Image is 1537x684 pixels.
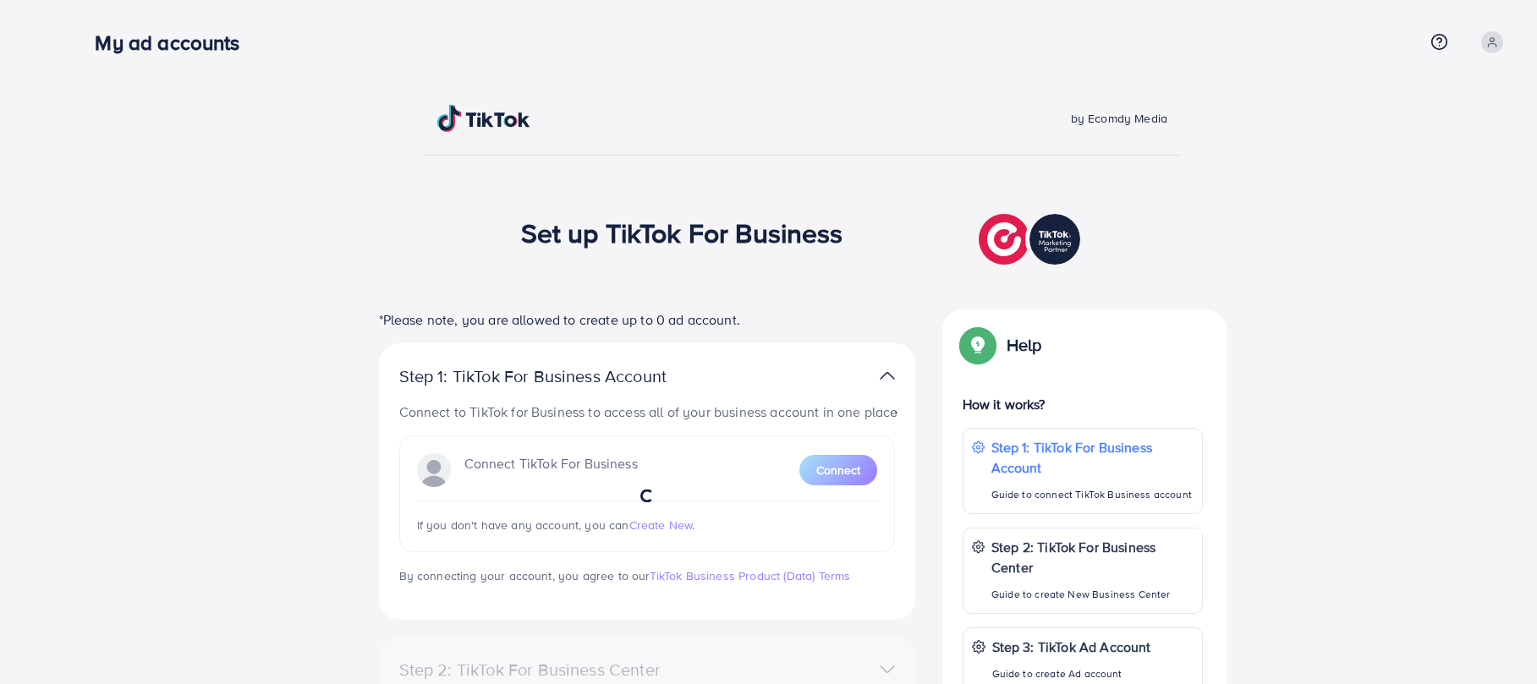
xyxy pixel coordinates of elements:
[95,30,253,55] h3: My ad accounts
[521,216,843,249] h1: Set up TikTok For Business
[991,437,1194,478] p: Step 1: TikTok For Business Account
[1071,110,1167,127] span: by Ecomdy Media
[991,484,1194,505] p: Guide to connect TikTok Business account
[992,637,1151,657] p: Step 3: TikTok Ad Account
[979,210,1084,269] img: TikTok partner
[963,330,993,360] img: Popup guide
[1007,335,1042,355] p: Help
[991,584,1194,605] p: Guide to create New Business Center
[379,309,915,330] p: *Please note, you are allowed to create up to 0 ad account.
[399,366,721,386] p: Step 1: TikTok For Business Account
[437,105,530,132] img: TikTok
[991,537,1194,577] p: Step 2: TikTok For Business Center
[880,364,895,388] img: TikTok partner
[992,664,1151,684] p: Guide to create Ad account
[963,394,1203,414] p: How it works?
